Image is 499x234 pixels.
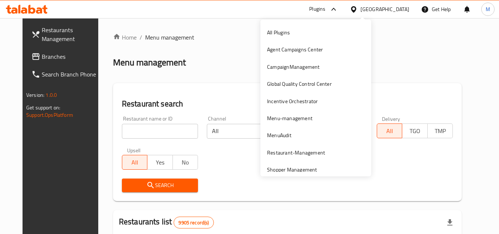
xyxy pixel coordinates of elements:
span: M [486,5,490,13]
div: All Plugins [267,28,290,37]
div: Menu-management [267,114,312,122]
div: Shopper Management [267,166,317,174]
div: MenuAudit [267,131,291,139]
div: CampaignManagement [267,63,320,71]
div: Incentive Orchestrator [267,97,318,105]
div: Global Quality Control Center [267,80,332,88]
div: Plugins [309,5,325,14]
div: [GEOGRAPHIC_DATA] [360,5,409,13]
div: Agent Campaigns Center [267,45,323,54]
div: Restaurant-Management [267,149,325,157]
